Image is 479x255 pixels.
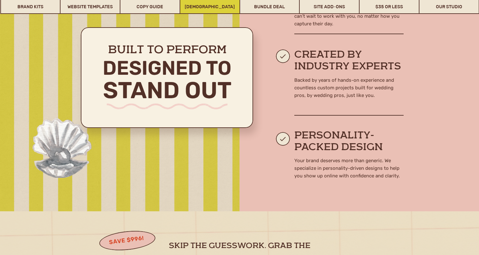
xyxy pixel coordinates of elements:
h2: Built to perform [88,44,246,58]
p: to reflect your talent and draw in the couples who can’t wait to work with you, no matter how you... [294,5,409,29]
p: Your brand deserves more than generic. We specialize in personality-driven designs to help you sh... [294,157,404,184]
h2: Personality-Packed Design [294,130,404,153]
h2: stand out [83,78,251,108]
h2: Designed to [88,57,246,80]
h3: Save $996! [100,233,153,248]
h2: Created by Industry Experts [294,49,404,73]
p: Backed by years of hands-on experience and countless custom projects built for wedding pros, by w... [294,76,404,99]
h2: Skip the Guesswork. Grab the [163,240,316,251]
